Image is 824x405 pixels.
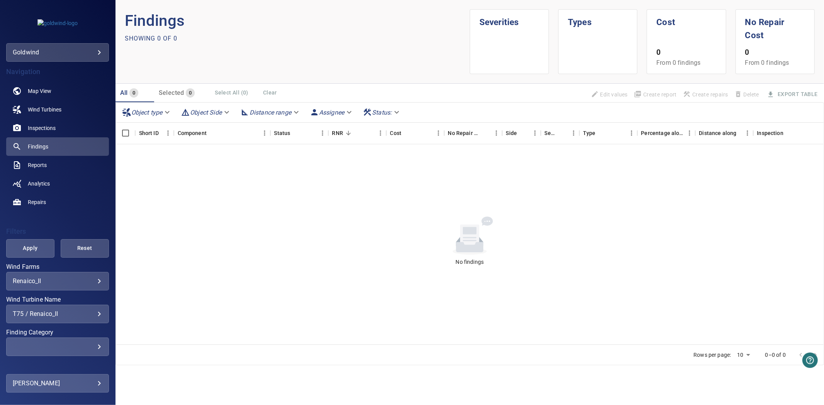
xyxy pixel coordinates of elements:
[731,88,762,101] span: Findings that are included in repair orders can not be deleted
[6,82,109,100] a: map noActive
[28,161,47,169] span: Reports
[433,127,444,139] button: Menu
[568,10,628,29] h1: Types
[125,34,177,43] p: Showing 0 of 0
[745,59,789,66] span: From 0 findings
[491,127,502,139] button: Menu
[61,239,109,258] button: Reset
[319,109,344,116] em: Assignee
[186,89,195,98] span: 0
[250,109,291,116] em: Distance range
[742,127,753,139] button: Menu
[70,243,99,253] span: Reset
[6,305,109,323] div: Wind Turbine Name
[328,122,386,144] div: RNR
[174,122,270,144] div: Component
[626,127,637,139] button: Menu
[28,180,50,187] span: Analytics
[557,128,568,138] button: Sort
[793,349,823,361] nav: pagination navigation
[699,122,737,144] div: Distance along
[28,124,56,132] span: Inspections
[745,10,805,42] h1: No Repair Cost
[6,239,54,258] button: Apply
[135,122,174,144] div: Short ID
[6,137,109,156] a: findings active
[332,122,343,144] div: Repair Now Ratio: The ratio of the additional incurred cost of repair in 1 year and the cost of r...
[13,377,102,390] div: [PERSON_NAME]
[16,243,45,253] span: Apply
[291,128,301,138] button: Sort
[734,349,753,361] div: 10
[693,351,731,359] p: Rows per page:
[237,106,304,119] div: Distance range
[28,106,61,113] span: Wind Turbines
[480,128,491,138] button: Sort
[207,128,217,138] button: Sort
[6,264,109,270] label: Wind Farms
[529,127,541,139] button: Menu
[270,122,328,144] div: Status
[343,128,354,138] button: Sort
[13,277,102,285] div: Renaico_II
[178,106,234,119] div: Object Side
[6,174,109,193] a: analytics noActive
[583,122,596,144] div: Type
[588,88,631,101] span: Findings that are included in repair orders will not be updated
[656,47,716,58] p: 0
[6,329,109,336] label: Finding Category
[129,89,138,98] span: 0
[6,68,109,76] h4: Navigation
[6,337,109,356] div: Finding Category
[637,122,695,144] div: Percentage along
[502,122,541,144] div: Side
[120,89,128,96] span: All
[6,156,109,174] a: reports noActive
[506,122,517,144] div: Side
[765,351,786,359] p: 0–0 of 0
[6,193,109,211] a: repairs noActive
[13,46,102,59] div: goldwind
[456,258,484,266] div: No findings
[680,88,731,101] span: Apply the latest inspection filter to create repairs
[745,47,805,58] p: 0
[6,297,109,303] label: Wind Turbine Name
[444,122,502,144] div: No Repair Cost
[401,128,412,138] button: Sort
[190,109,222,116] em: Object Side
[579,122,637,144] div: Type
[125,9,470,32] p: Findings
[372,109,392,116] em: Status :
[390,122,402,144] div: The base labour and equipment costs to repair the finding. Does not include the loss of productio...
[119,106,175,119] div: Object type
[13,310,102,317] div: T75 / Renaico_II
[375,127,386,139] button: Menu
[28,198,46,206] span: Repairs
[159,89,184,96] span: Selected
[656,59,700,66] span: From 0 findings
[448,122,480,144] div: Projected additional costs incurred by waiting 1 year to repair. This is a function of possible i...
[695,122,753,144] div: Distance along
[641,122,684,144] div: Percentage along
[386,122,444,144] div: Cost
[684,127,695,139] button: Menu
[162,127,174,139] button: Menu
[6,119,109,137] a: inspections noActive
[28,87,51,95] span: Map View
[656,10,716,29] h1: Cost
[259,127,270,139] button: Menu
[568,127,579,139] button: Menu
[307,106,357,119] div: Assignee
[131,109,163,116] em: Object type
[6,43,109,62] div: goldwind
[28,143,48,150] span: Findings
[360,106,404,119] div: Status:
[545,122,557,144] div: Severity
[479,10,539,29] h1: Severities
[6,100,109,119] a: windturbines noActive
[317,127,328,139] button: Menu
[37,19,78,27] img: goldwind-logo
[541,122,579,144] div: Severity
[757,122,784,144] div: Inspection
[6,228,109,235] h4: Filters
